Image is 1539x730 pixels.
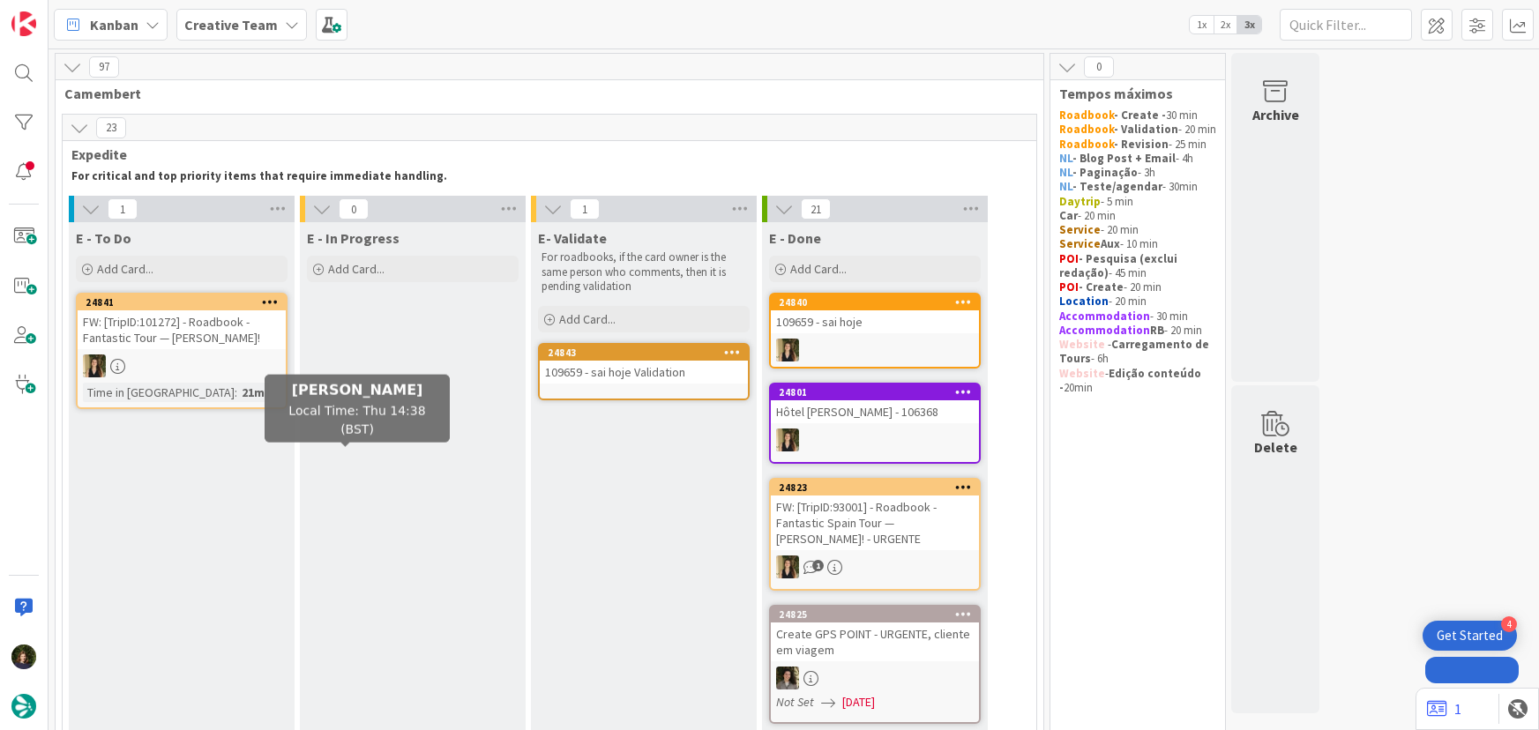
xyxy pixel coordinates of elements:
img: SP [776,428,799,451]
strong: Website [1059,337,1105,352]
div: 24840109659 - sai hoje [771,294,979,333]
strong: Roadbook [1059,137,1114,152]
p: For roadbooks, if the card owner is the same person who comments, then it is pending validation [542,250,746,294]
div: 24840 [779,296,979,309]
h5: [PERSON_NAME] [272,381,443,398]
p: - 20 min [1059,294,1216,309]
p: - 3h [1059,166,1216,180]
strong: RB [1150,323,1164,338]
span: 0 [1084,56,1114,78]
img: SP [83,354,106,377]
div: Open Get Started checklist, remaining modules: 4 [1423,621,1517,651]
strong: POI [1059,251,1079,266]
span: 0 [339,198,369,220]
span: Tempos máximos [1059,85,1203,102]
div: MS [771,667,979,689]
strong: Service [1059,236,1101,251]
img: MS [776,667,799,689]
div: 109659 - sai hoje [771,310,979,333]
span: 21 [801,198,831,220]
b: Creative Team [184,16,278,34]
span: 1x [1190,16,1214,34]
div: 24823 [779,481,979,494]
p: - 20 min [1059,123,1216,137]
span: 1 [812,560,824,571]
div: 24843109659 - sai hoje Validation [540,345,748,384]
div: 4 [1501,616,1517,632]
img: SP [776,555,799,578]
span: Kanban [90,14,138,35]
strong: - Validation [1114,122,1178,137]
div: 21m [237,383,269,402]
strong: Roadbook [1059,122,1114,137]
div: Create GPS POINT - URGENTE, cliente em viagem [771,622,979,661]
strong: - Paginação [1072,165,1138,180]
div: 24801Hôtel [PERSON_NAME] - 106368 [771,384,979,423]
strong: - Teste/agendar [1072,179,1162,194]
div: FW: [TripID:101272] - Roadbook - Fantastic Tour — [PERSON_NAME]! [78,310,286,349]
span: E- Validate [538,229,607,247]
div: 24825 [771,607,979,622]
div: Get Started [1437,627,1503,644]
strong: NL [1059,179,1072,194]
div: 109659 - sai hoje Validation [540,361,748,384]
strong: Accommodation [1059,309,1150,324]
p: - 30 min [1059,309,1216,324]
div: SP [771,555,979,578]
div: FW: [TripID:93001] - Roadbook - Fantastic Spain Tour — [PERSON_NAME]! - URGENTE [771,495,979,550]
img: MC [11,644,36,669]
span: [DATE] [842,693,875,711]
strong: Carregamento de Tours [1059,337,1212,366]
div: Archive [1252,104,1299,125]
span: E - In Progress [307,229,400,247]
p: - 45 min [1059,252,1216,281]
strong: - Revision [1114,137,1169,152]
strong: NL [1059,165,1072,180]
div: 24843 [540,345,748,361]
div: 24801 [779,386,979,399]
div: 24801 [771,384,979,400]
span: Add Card... [790,261,847,277]
p: - 25 min [1059,138,1216,152]
span: : [235,383,237,402]
strong: - Blog Post + Email [1072,151,1176,166]
p: - 20 min [1059,209,1216,223]
input: Quick Filter... [1280,9,1412,41]
img: Visit kanbanzone.com [11,11,36,36]
strong: Edição conteúdo - [1059,366,1204,395]
div: SP [771,428,979,451]
strong: NL [1059,151,1072,166]
div: 24823FW: [TripID:93001] - Roadbook - Fantastic Spain Tour — [PERSON_NAME]! - URGENTE [771,480,979,550]
div: 24840 [771,294,979,310]
div: 24825 [779,608,979,621]
span: Add Card... [559,311,616,327]
span: Camembert [64,85,1021,102]
div: Local Time: Thu 14:38 (BST) [265,374,450,442]
div: Time in [GEOGRAPHIC_DATA] [83,383,235,402]
span: 1 [570,198,600,220]
strong: Daytrip [1059,194,1101,209]
strong: - Pesquisa (exclui redação) [1059,251,1180,280]
p: - 30min [1059,180,1216,194]
p: 30 min [1059,108,1216,123]
span: 97 [89,56,119,78]
span: Add Card... [328,261,385,277]
p: - 10 min [1059,237,1216,251]
div: 24841 [86,296,286,309]
strong: Website [1059,366,1105,381]
p: - 4h [1059,152,1216,166]
div: 24823 [771,480,979,495]
span: E - Done [769,229,821,247]
span: 1 [108,198,138,220]
span: Add Card... [97,261,153,277]
p: - 20 min [1059,324,1216,338]
strong: - Create [1079,279,1124,294]
i: Not Set [776,694,814,710]
span: 2x [1214,16,1237,34]
p: - 5 min [1059,195,1216,209]
span: Expedite [71,145,1014,163]
div: Hôtel [PERSON_NAME] - 106368 [771,400,979,423]
span: 3x [1237,16,1261,34]
img: SP [776,339,799,361]
div: 24825Create GPS POINT - URGENTE, cliente em viagem [771,607,979,661]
